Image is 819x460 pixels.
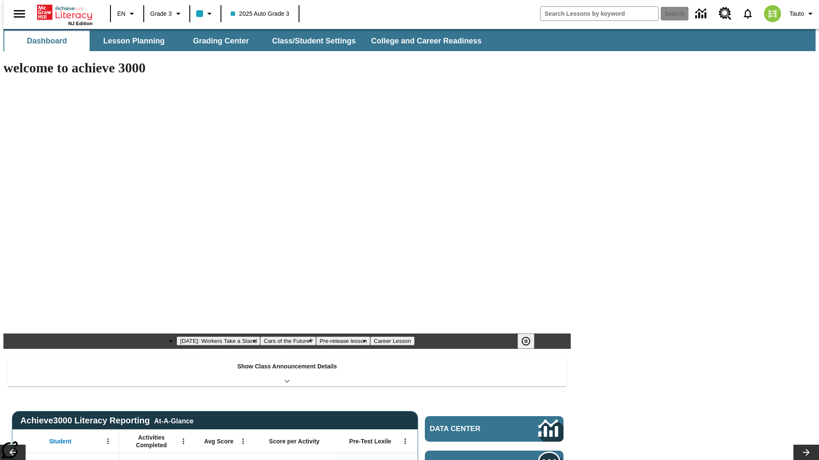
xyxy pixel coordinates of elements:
button: Class/Student Settings [265,31,363,51]
div: Show Class Announcement Details [8,357,566,386]
span: EN [117,9,125,18]
span: Score per Activity [269,437,320,445]
p: Show Class Announcement Details [237,362,337,371]
div: SubNavbar [3,31,489,51]
img: avatar image [764,5,781,22]
button: Pause [517,333,534,349]
button: Grading Center [178,31,264,51]
button: Lesson Planning [91,31,177,51]
h1: welcome to achieve 3000 [3,60,571,76]
span: 2025 Auto Grade 3 [231,9,290,18]
a: Home [37,4,93,21]
button: Profile/Settings [786,6,819,21]
input: search field [540,7,658,20]
button: Open Menu [399,435,412,448]
a: Resource Center, Will open in new tab [714,2,737,25]
button: Open Menu [237,435,250,448]
button: Slide 1 Labor Day: Workers Take a Stand [177,336,260,345]
button: Open side menu [7,1,32,26]
a: Data Center [425,416,563,442]
span: Data Center [430,425,510,433]
button: Open Menu [177,435,190,448]
button: Dashboard [4,31,90,51]
div: SubNavbar [3,29,816,51]
button: Class color is light blue. Change class color [193,6,218,21]
span: NJ Edition [68,21,93,26]
button: Select a new avatar [759,3,786,25]
span: Achieve3000 Literacy Reporting [20,416,194,425]
button: Slide 2 Cars of the Future? [260,336,316,345]
button: College and Career Readiness [364,31,488,51]
div: Pause [517,333,543,349]
a: Data Center [690,2,714,26]
span: Avg Score [204,437,233,445]
button: Language: EN, Select a language [113,6,141,21]
button: Lesson carousel, Next [793,445,819,460]
button: Open Menu [102,435,114,448]
span: Student [49,437,71,445]
a: Notifications [737,3,759,25]
button: Slide 4 Career Lesson [370,336,414,345]
span: Grade 3 [150,9,172,18]
button: Grade: Grade 3, Select a grade [147,6,187,21]
span: Activities Completed [123,434,180,449]
span: Tauto [790,9,804,18]
button: Slide 3 Pre-release lesson [316,336,370,345]
span: Pre-Test Lexile [349,437,392,445]
div: Home [37,3,93,26]
div: At-A-Glance [154,416,193,425]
